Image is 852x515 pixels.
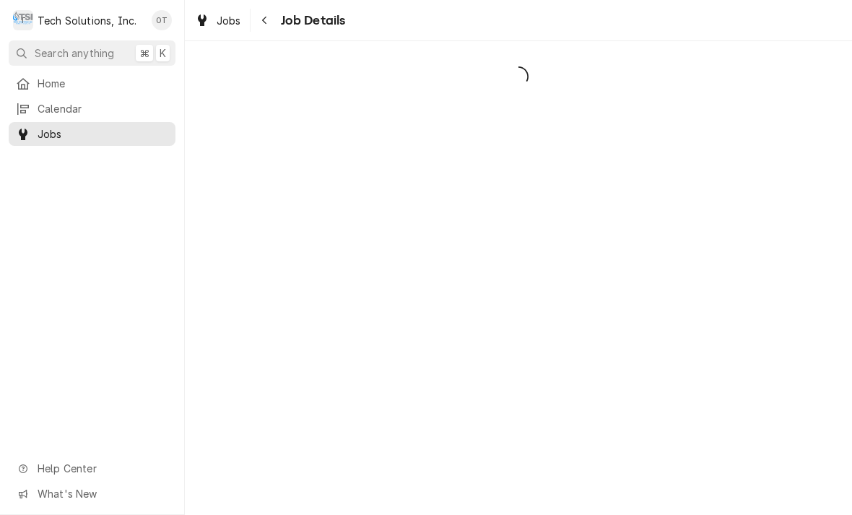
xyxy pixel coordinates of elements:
[185,61,852,92] span: Loading...
[9,122,175,146] a: Jobs
[38,13,136,28] div: Tech Solutions, Inc.
[38,126,168,142] span: Jobs
[13,10,33,30] div: Tech Solutions, Inc.'s Avatar
[9,482,175,506] a: Go to What's New
[38,101,168,116] span: Calendar
[9,40,175,66] button: Search anything⌘K
[13,10,33,30] div: T
[277,11,346,30] span: Job Details
[38,76,168,91] span: Home
[9,97,175,121] a: Calendar
[253,9,277,32] button: Navigate back
[35,46,114,61] span: Search anything
[152,10,172,30] div: OT
[189,9,247,33] a: Jobs
[9,72,175,95] a: Home
[139,46,149,61] span: ⌘
[38,461,167,476] span: Help Center
[152,10,172,30] div: Otis Tooley's Avatar
[38,486,167,501] span: What's New
[217,13,241,28] span: Jobs
[160,46,166,61] span: K
[9,456,175,480] a: Go to Help Center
